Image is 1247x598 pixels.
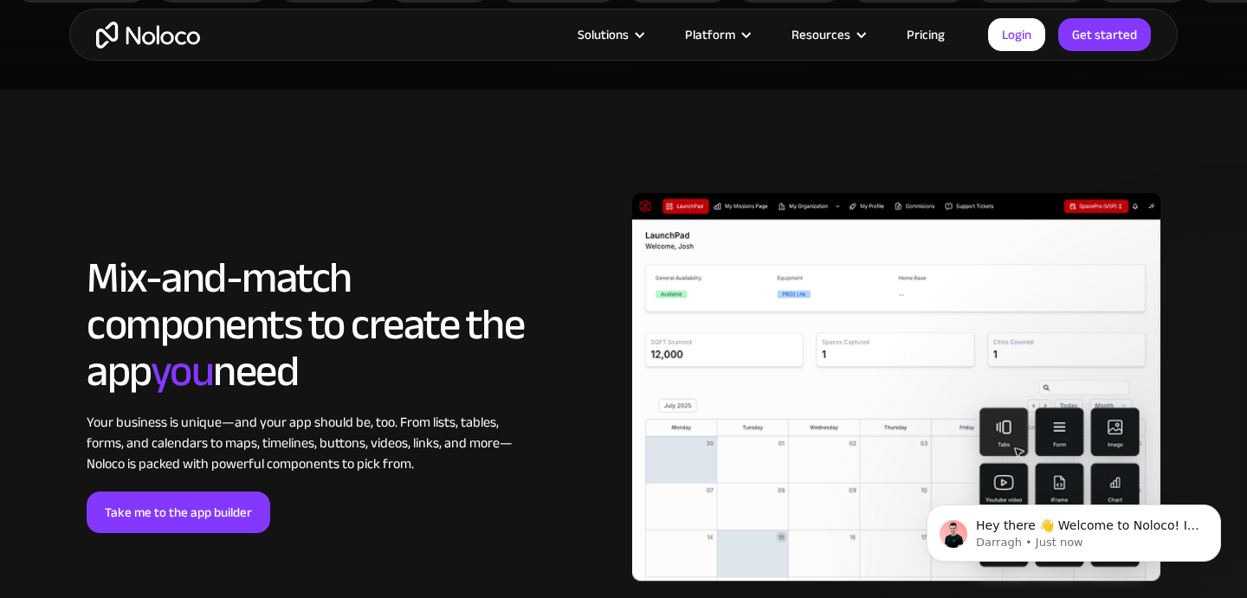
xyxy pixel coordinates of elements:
[663,23,770,46] div: Platform
[151,331,214,412] span: you
[988,18,1045,51] a: Login
[87,412,524,474] div: Your business is unique—and your app should be, too. From lists, tables, forms, and calendars to ...
[791,23,850,46] div: Resources
[87,492,270,533] a: Take me to the app builder
[770,23,885,46] div: Resources
[96,22,200,48] a: home
[87,254,524,395] h2: Mix-and-match components to create the app need
[556,23,663,46] div: Solutions
[685,23,735,46] div: Platform
[1058,18,1151,51] a: Get started
[901,468,1247,589] iframe: Intercom notifications message
[885,23,966,46] a: Pricing
[578,23,629,46] div: Solutions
